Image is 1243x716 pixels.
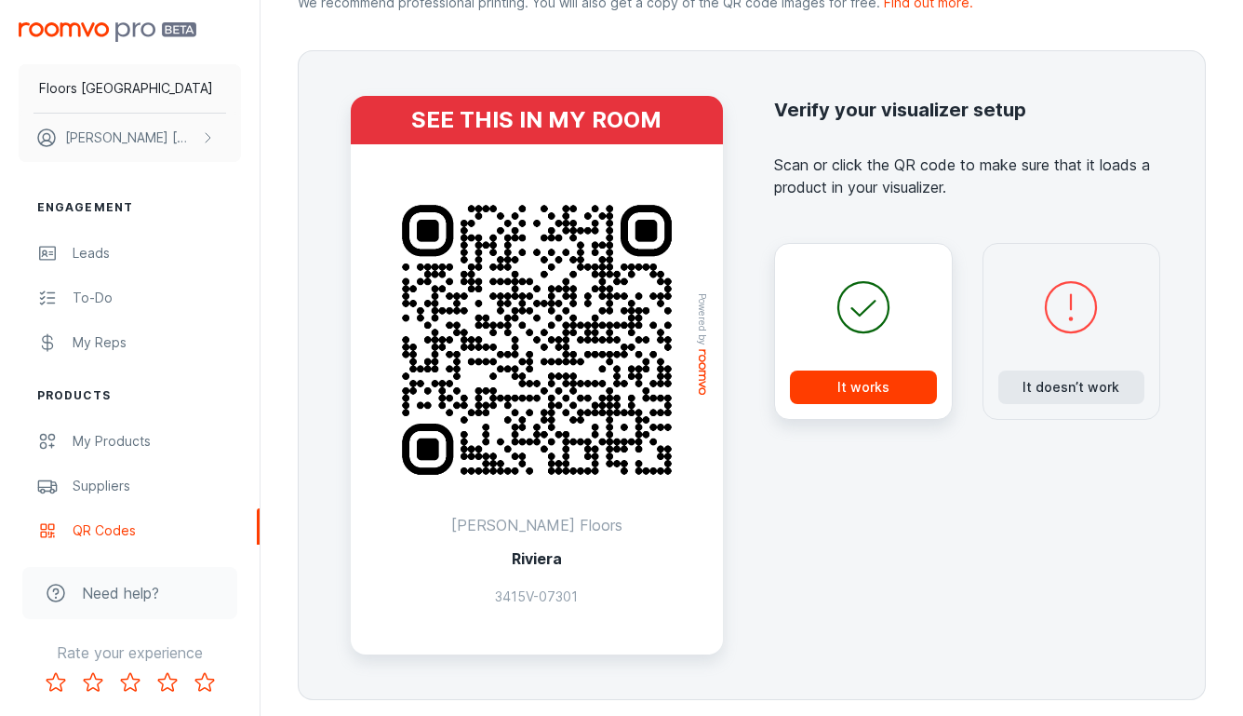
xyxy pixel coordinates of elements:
div: My Products [73,431,241,452]
a: See this in my roomQR Code ExamplePowered byroomvo[PERSON_NAME] FloorsRiviera3415V-07301 [351,96,723,655]
p: [PERSON_NAME] [GEOGRAPHIC_DATA] [65,128,196,148]
button: It works [790,371,937,404]
h4: See this in my room [351,96,723,144]
span: Powered by [693,293,712,345]
p: 3415V-07301 [451,587,622,607]
span: Need help? [82,582,159,604]
img: QR Code Example [373,176,701,504]
p: Scan or click the QR code to make sure that it loads a product in your visualizer. [774,154,1160,198]
button: Rate 4 star [149,664,186,701]
div: Leads [73,243,241,263]
p: Rate your experience [15,642,245,664]
p: Riviera [512,547,562,570]
div: Suppliers [73,476,241,496]
button: Rate 1 star [37,664,74,701]
button: Rate 5 star [186,664,223,701]
div: QR Codes [73,520,241,541]
button: Rate 3 star [112,664,149,701]
button: Floors [GEOGRAPHIC_DATA] [19,64,241,113]
div: My Reps [73,332,241,353]
h5: Verify your visualizer setup [774,96,1160,124]
button: Rate 2 star [74,664,112,701]
p: [PERSON_NAME] Floors [451,514,622,536]
p: Floors [GEOGRAPHIC_DATA] [39,78,213,99]
button: [PERSON_NAME] [GEOGRAPHIC_DATA] [19,114,241,162]
div: To-do [73,288,241,308]
img: Roomvo PRO Beta [19,22,196,42]
button: It doesn’t work [998,371,1145,404]
img: roomvo [699,349,706,395]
